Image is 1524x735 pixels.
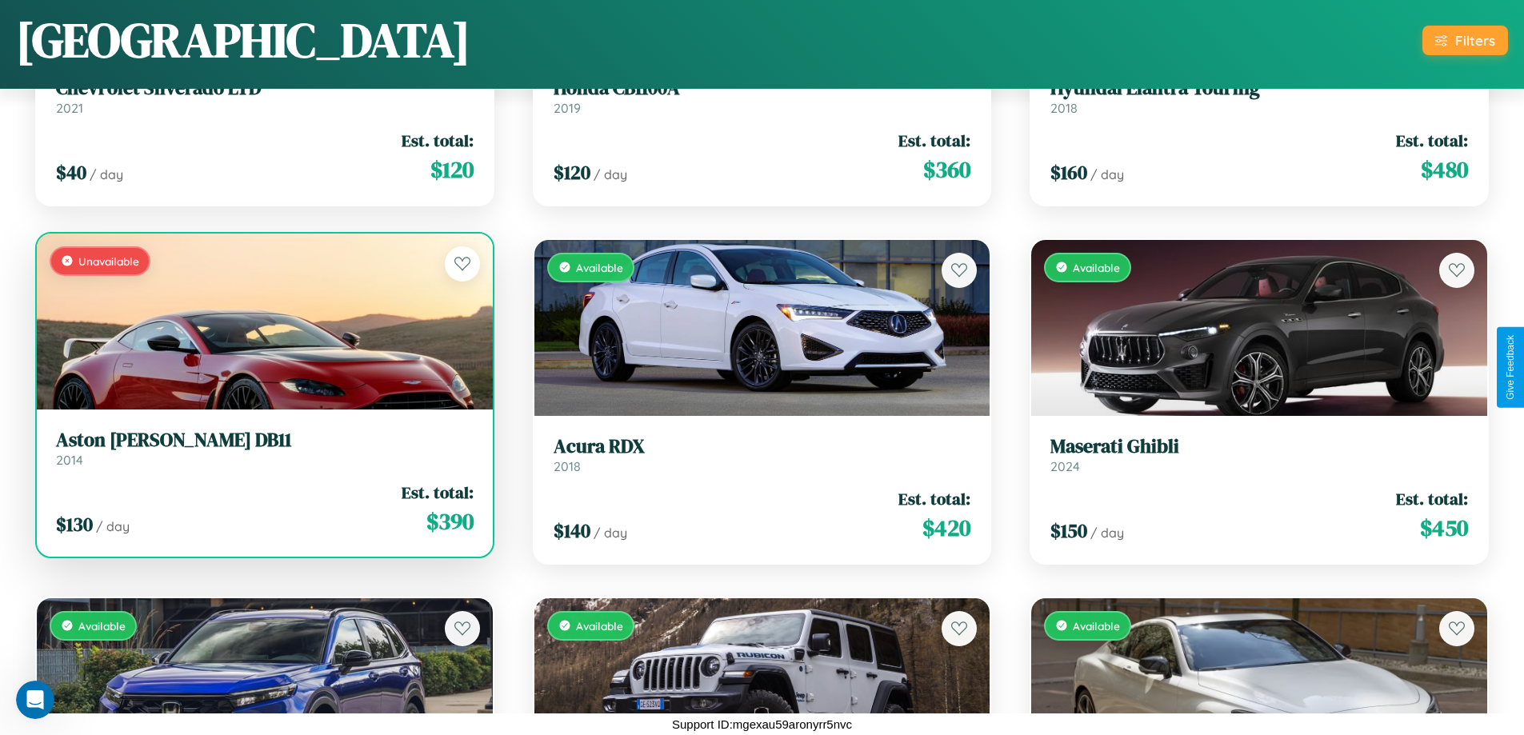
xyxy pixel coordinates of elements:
span: Unavailable [78,254,139,268]
div: Filters [1455,32,1495,49]
p: Support ID: mgexau59aronyrr5nvc [672,713,852,735]
span: 2018 [1050,100,1078,116]
span: $ 480 [1421,154,1468,186]
span: / day [90,166,123,182]
span: $ 390 [426,505,474,537]
span: Est. total: [898,487,970,510]
span: Available [576,619,623,633]
span: / day [594,166,627,182]
span: Est. total: [1396,487,1468,510]
h3: Hyundai Elantra Touring [1050,77,1468,100]
span: $ 120 [554,159,590,186]
span: 2024 [1050,458,1080,474]
span: $ 140 [554,517,590,544]
h3: Acura RDX [554,435,971,458]
h3: Chevrolet Silverado LTD [56,77,474,100]
span: Available [1073,619,1120,633]
div: Give Feedback [1505,335,1516,400]
span: Est. total: [402,129,474,152]
span: $ 420 [922,512,970,544]
button: Filters [1422,26,1508,55]
span: $ 360 [923,154,970,186]
span: 2019 [554,100,581,116]
span: $ 130 [56,511,93,537]
span: $ 40 [56,159,86,186]
span: Available [576,261,623,274]
span: / day [594,525,627,541]
a: Acura RDX2018 [554,435,971,474]
span: 2021 [56,100,83,116]
a: Honda CB1100A2019 [554,77,971,116]
a: Maserati Ghibli2024 [1050,435,1468,474]
span: / day [1090,525,1124,541]
a: Chevrolet Silverado LTD2021 [56,77,474,116]
a: Aston [PERSON_NAME] DB112014 [56,429,474,468]
span: Available [1073,261,1120,274]
h3: Maserati Ghibli [1050,435,1468,458]
span: / day [96,518,130,534]
span: 2014 [56,452,83,468]
h3: Honda CB1100A [554,77,971,100]
span: / day [1090,166,1124,182]
span: Est. total: [1396,129,1468,152]
h1: [GEOGRAPHIC_DATA] [16,7,470,73]
span: $ 150 [1050,517,1087,544]
span: Est. total: [402,481,474,504]
span: Available [78,619,126,633]
span: $ 120 [430,154,474,186]
span: 2018 [554,458,581,474]
h3: Aston [PERSON_NAME] DB11 [56,429,474,452]
span: Est. total: [898,129,970,152]
span: $ 160 [1050,159,1087,186]
span: $ 450 [1420,512,1468,544]
a: Hyundai Elantra Touring2018 [1050,77,1468,116]
iframe: Intercom live chat [16,681,54,719]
